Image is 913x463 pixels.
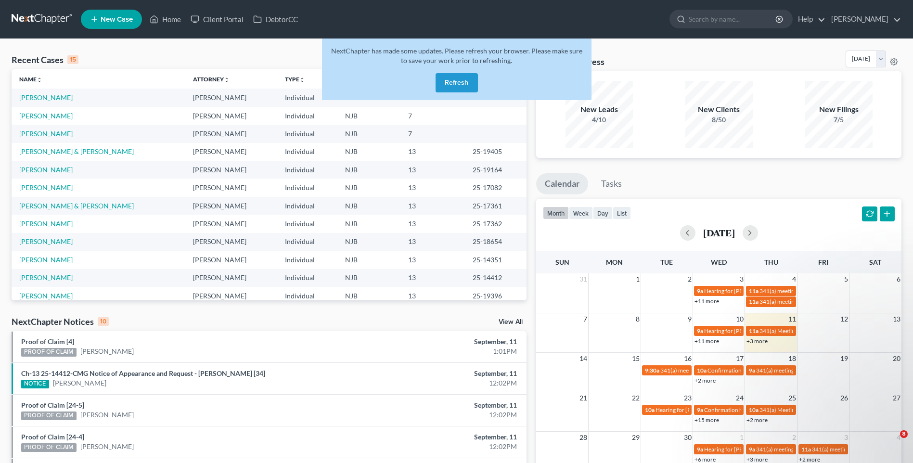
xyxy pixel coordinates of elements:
td: 13 [400,251,465,269]
div: Recent Cases [12,54,78,65]
span: 341(a) meeting for [PERSON_NAME] [812,446,905,453]
a: [PERSON_NAME] [19,112,73,120]
a: Home [145,11,186,28]
span: Wed [711,258,727,266]
span: 17 [735,353,745,364]
a: +11 more [694,337,719,345]
i: unfold_more [299,77,305,83]
td: [PERSON_NAME] [185,125,277,142]
a: [PERSON_NAME] [19,129,73,138]
td: 13 [400,287,465,305]
iframe: Intercom live chat [880,430,903,453]
span: 22 [631,392,641,404]
td: [PERSON_NAME] [185,143,277,161]
td: Individual [277,179,338,196]
span: Hearing for [PERSON_NAME] and [PERSON_NAME] [656,406,787,413]
a: +3 more [746,337,768,345]
div: 10 [98,317,109,326]
span: 19 [839,353,849,364]
div: New Filings [805,104,873,115]
td: Individual [277,161,338,179]
td: Individual [277,89,338,106]
span: 20 [892,353,901,364]
span: 9a [749,446,755,453]
td: NJB [337,161,400,179]
td: [PERSON_NAME] [185,287,277,305]
span: New Case [101,16,133,23]
td: [PERSON_NAME] [185,107,277,125]
span: 11 [787,313,797,325]
span: Thu [764,258,778,266]
td: 25-17361 [465,197,527,215]
span: 10a [645,406,655,413]
span: 23 [683,392,693,404]
td: NJB [337,251,400,269]
span: 13 [892,313,901,325]
span: 8 [635,313,641,325]
span: Tue [660,258,673,266]
span: 341(a) meeting for [PERSON_NAME] [756,446,849,453]
i: unfold_more [37,77,42,83]
span: 7 [582,313,588,325]
td: Individual [277,125,338,142]
span: 11a [749,327,759,334]
span: 3 [843,432,849,443]
a: [PERSON_NAME] & [PERSON_NAME] [19,202,134,210]
span: 29 [631,432,641,443]
a: [PERSON_NAME] & [PERSON_NAME] [19,147,134,155]
td: [PERSON_NAME] [185,197,277,215]
td: 13 [400,269,465,287]
div: 8/50 [685,115,753,125]
a: [PERSON_NAME] [80,347,134,356]
span: 9 [687,313,693,325]
span: Hearing for [PERSON_NAME] [704,446,779,453]
td: [PERSON_NAME] [185,161,277,179]
td: Individual [277,251,338,269]
span: Confirmation hearing for [PERSON_NAME] [704,406,813,413]
div: NextChapter Notices [12,316,109,327]
span: 16 [683,353,693,364]
td: 13 [400,179,465,196]
td: NJB [337,287,400,305]
span: 1 [635,273,641,285]
span: 28 [579,432,588,443]
h2: [DATE] [703,228,735,238]
span: 9a [697,406,703,413]
a: +2 more [694,377,716,384]
span: 341(a) meeting for [PERSON_NAME] [756,367,849,374]
td: 25-19164 [465,161,527,179]
a: [PERSON_NAME] [19,219,73,228]
div: 7/5 [805,115,873,125]
td: NJB [337,197,400,215]
td: 13 [400,215,465,232]
span: 10 [735,313,745,325]
span: 30 [683,432,693,443]
span: 11a [749,298,759,305]
span: 31 [579,273,588,285]
a: [PERSON_NAME] [19,93,73,102]
button: month [543,206,569,219]
a: [PERSON_NAME] [53,378,106,388]
td: 25-14351 [465,251,527,269]
span: 18 [787,353,797,364]
td: NJB [337,143,400,161]
td: Individual [277,215,338,232]
td: 13 [400,143,465,161]
td: 13 [400,161,465,179]
td: 7 [400,125,465,142]
input: Search by name... [689,10,777,28]
a: Proof of Claim [24-4] [21,433,84,441]
span: 11a [749,287,759,295]
a: [PERSON_NAME] [19,183,73,192]
span: 341(a) meeting for [PERSON_NAME] [759,287,852,295]
td: NJB [337,125,400,142]
td: [PERSON_NAME] [185,215,277,232]
a: Calendar [536,173,588,194]
td: NJB [337,107,400,125]
a: DebtorCC [248,11,303,28]
a: +6 more [694,456,716,463]
div: 1:01PM [358,347,517,356]
div: PROOF OF CLAIM [21,348,77,357]
span: NextChapter has made some updates. Please refresh your browser. Please make sure to save your wor... [331,47,582,64]
a: [PERSON_NAME] [19,237,73,245]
